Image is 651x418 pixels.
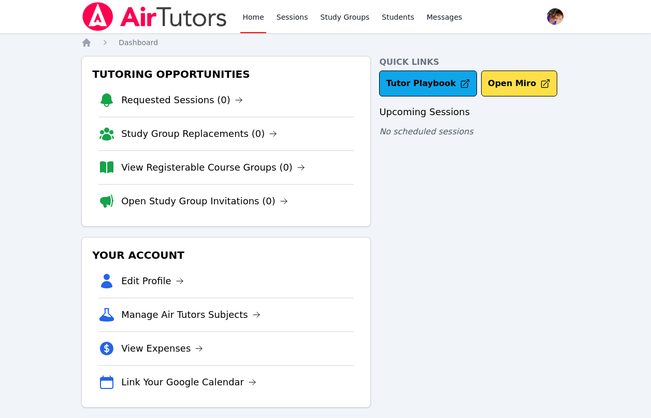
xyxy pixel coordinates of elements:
[90,246,362,264] h3: Your Account
[119,38,158,47] span: Dashboard
[121,127,277,141] a: Study Group Replacements (0)
[121,274,184,288] a: Edit Profile
[81,37,570,48] nav: Breadcrumb
[81,2,228,31] img: Air Tutors
[379,56,570,68] h4: Quick Links
[481,71,557,96] button: Open Miro
[379,71,477,96] a: Tutor Playbook
[121,160,305,175] a: View Registerable Course Groups (0)
[427,12,462,22] span: Messages
[90,65,362,83] h3: Tutoring Opportunities
[379,105,570,119] h3: Upcoming Sessions
[121,93,243,107] a: Requested Sessions (0)
[121,341,203,356] a: View Expenses
[379,127,473,136] span: No scheduled sessions
[119,37,158,48] a: Dashboard
[121,375,256,389] a: Link Your Google Calendar
[121,194,288,208] a: Open Study Group Invitations (0)
[121,308,261,322] a: Manage Air Tutors Subjects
